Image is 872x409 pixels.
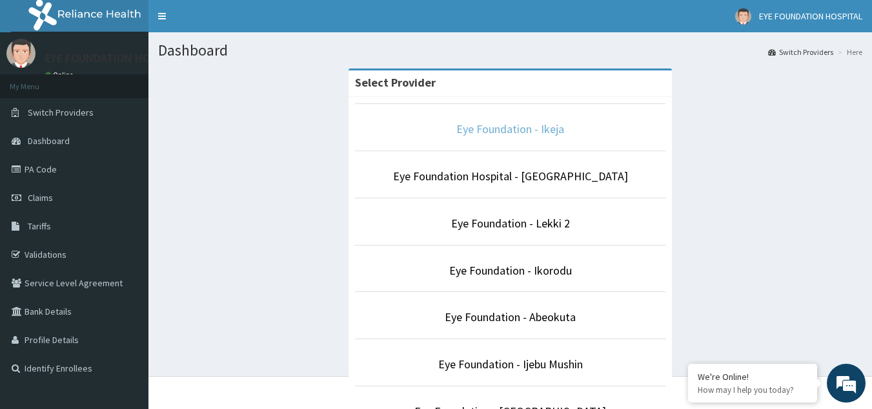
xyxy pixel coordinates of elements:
img: d_794563401_company_1708531726252_794563401 [24,65,52,97]
p: How may I help you today? [698,384,807,395]
span: We're online! [75,122,178,253]
a: Eye Foundation - Ikorodu [449,263,572,278]
span: Dashboard [28,135,70,147]
a: Eye Foundation - Abeokuta [445,309,576,324]
p: EYE FOUNDATION HOSPITAL [45,52,185,64]
textarea: Type your message and hit 'Enter' [6,272,246,317]
div: Minimize live chat window [212,6,243,37]
a: Eye Foundation - Ikeja [456,121,564,136]
h1: Dashboard [158,42,862,59]
strong: Select Provider [355,75,436,90]
a: Eye Foundation - Ijebu Mushin [438,357,583,372]
img: User Image [735,8,751,25]
div: We're Online! [698,371,807,383]
img: User Image [6,39,35,68]
span: EYE FOUNDATION HOSPITAL [759,10,862,22]
a: Switch Providers [768,47,833,58]
a: Eye Foundation Hospital - [GEOGRAPHIC_DATA] [393,169,628,184]
span: Tariffs [28,220,51,232]
a: Eye Foundation - Lekki 2 [451,216,570,231]
span: Switch Providers [28,107,94,118]
span: Claims [28,192,53,204]
div: Chat with us now [67,72,217,89]
a: Online [45,70,76,79]
li: Here [835,47,862,58]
